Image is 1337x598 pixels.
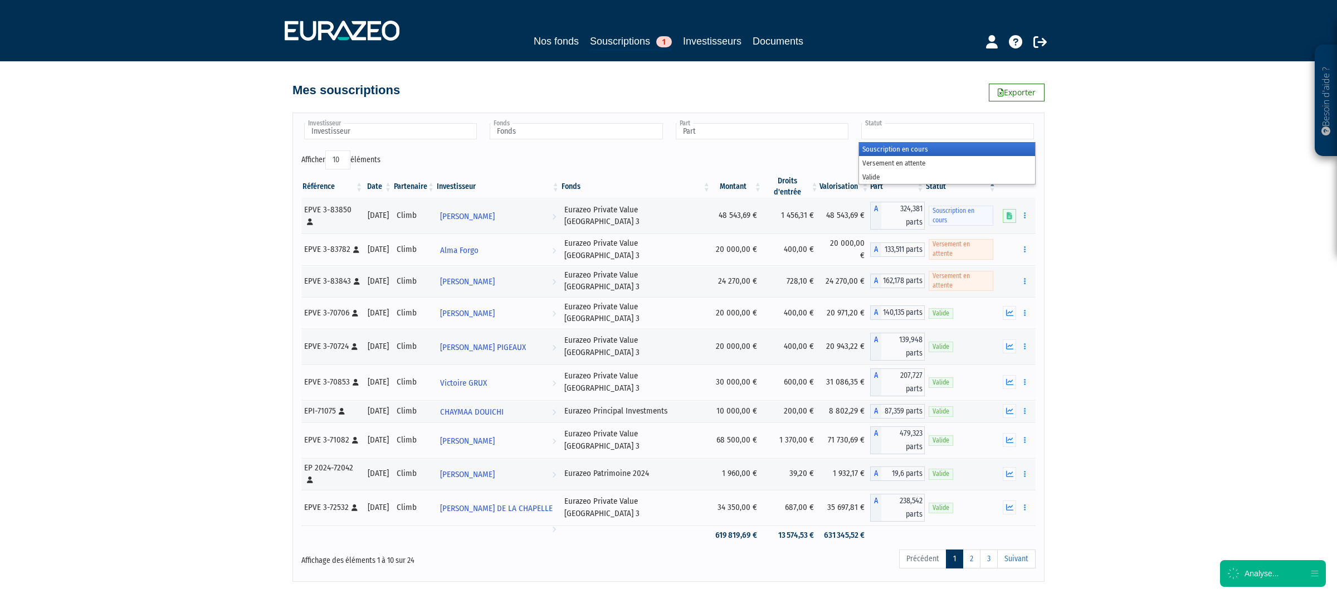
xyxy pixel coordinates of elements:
td: 687,00 € [763,490,819,526]
span: A [870,426,881,454]
div: EPVE 3-83782 [304,244,360,255]
div: A - Eurazeo Private Value Europe 3 [870,274,925,288]
div: Eurazeo Private Value [GEOGRAPHIC_DATA] 3 [564,495,707,519]
td: 20 000,00 € [711,297,763,329]
th: Partenaire: activer pour trier la colonne par ordre croissant [393,176,436,198]
span: Valide [929,469,953,479]
span: A [870,466,881,481]
div: [DATE] [368,434,389,446]
div: A - Eurazeo Private Value Europe 3 [870,202,925,230]
div: EPI-71075 [304,405,360,417]
th: Droits d'entrée: activer pour trier la colonne par ordre croissant [763,176,819,198]
a: [PERSON_NAME] [436,205,560,227]
td: 31 086,35 € [819,364,870,400]
div: EPVE 3-83850 [304,204,360,228]
span: 207,727 parts [881,368,925,396]
a: Souscriptions1 [590,33,672,51]
th: Référence : activer pour trier la colonne par ordre croissant [301,176,364,198]
td: 24 270,00 € [819,265,870,297]
i: Voir l'investisseur [552,464,556,485]
span: Souscription en cours [929,206,993,226]
span: [PERSON_NAME] DE LA CHAPELLE [440,498,553,519]
td: 10 000,00 € [711,400,763,422]
i: Voir l'investisseur [552,303,556,324]
a: 3 [980,550,998,568]
a: Victoire GRUX [436,371,560,393]
th: Fonds: activer pour trier la colonne par ordre croissant [560,176,711,198]
span: A [870,202,881,230]
a: [PERSON_NAME] DE LA CHAPELLE [436,497,560,519]
th: Montant: activer pour trier la colonne par ordre croissant [711,176,763,198]
td: 1 370,00 € [763,422,819,458]
td: 35 697,81 € [819,490,870,526]
td: Climb [393,458,436,490]
a: CHAYMAA DOUICHI [436,400,560,422]
td: 20 000,00 € [711,234,763,265]
i: Voir l'investisseur [552,431,556,451]
i: [Français] Personne physique [352,343,358,350]
td: 1 960,00 € [711,458,763,490]
div: [DATE] [368,275,389,287]
span: Valide [929,406,953,417]
td: 20 000,00 € [711,329,763,364]
i: [Français] Personne physique [353,379,359,386]
th: Statut : activer pour trier la colonne par ordre d&eacute;croissant [925,176,997,198]
td: 34 350,00 € [711,490,763,526]
span: A [870,368,881,396]
p: Besoin d'aide ? [1320,51,1333,151]
td: 13 574,53 € [763,526,819,545]
span: Versement en attente [929,239,993,259]
a: 1 [946,550,963,568]
td: Climb [393,198,436,234]
td: 600,00 € [763,364,819,400]
i: [Français] Personne physique [352,437,358,444]
span: Valide [929,308,953,319]
span: 87,359 parts [881,404,925,419]
span: A [870,333,881,361]
div: EPVE 3-70853 [304,376,360,388]
span: 479,323 parts [881,426,925,454]
a: [PERSON_NAME] [436,302,560,324]
div: Affichage des éléments 1 à 10 sur 24 [301,548,598,566]
div: EPVE 3-71082 [304,434,360,446]
th: Valorisation: activer pour trier la colonne par ordre croissant [819,176,870,198]
td: 48 543,69 € [711,198,763,234]
td: 1 932,17 € [819,458,870,490]
div: Eurazeo Private Value [GEOGRAPHIC_DATA] 3 [564,204,707,228]
div: Eurazeo Principal Investments [564,405,707,417]
select: Afficheréléments [325,150,350,169]
div: A - Eurazeo Private Value Europe 3 [870,426,925,454]
div: EPVE 3-83843 [304,275,360,287]
span: [PERSON_NAME] PIGEAUX [440,337,526,358]
i: Voir l'investisseur [552,240,556,261]
td: 71 730,69 € [819,422,870,458]
i: [Français] Personne physique [354,278,360,285]
span: A [870,242,881,257]
th: Investisseur: activer pour trier la colonne par ordre croissant [436,176,560,198]
a: Investisseurs [683,33,741,49]
div: Eurazeo Patrimoine 2024 [564,468,707,479]
td: Climb [393,400,436,422]
i: Voir l'investisseur [552,519,556,539]
td: 20 943,22 € [819,329,870,364]
i: Voir l'investisseur [552,271,556,292]
li: Versement en attente [859,156,1035,170]
span: 140,135 parts [881,305,925,320]
td: 48 543,69 € [819,198,870,234]
div: A - Eurazeo Private Value Europe 3 [870,305,925,320]
div: [DATE] [368,307,389,319]
i: Voir l'investisseur [552,373,556,393]
td: 68 500,00 € [711,422,763,458]
div: Eurazeo Private Value [GEOGRAPHIC_DATA] 3 [564,301,707,325]
i: [Français] Personne physique [352,504,358,511]
td: 39,20 € [763,458,819,490]
div: A - Eurazeo Private Value Europe 3 [870,333,925,361]
i: Voir l'investisseur [552,402,556,422]
td: 24 270,00 € [711,265,763,297]
div: A - Eurazeo Private Value Europe 3 [870,242,925,257]
a: Documents [753,33,803,49]
td: 400,00 € [763,297,819,329]
div: A - Eurazeo Private Value Europe 3 [870,368,925,396]
div: [DATE] [368,210,389,221]
a: Nos fonds [534,33,579,49]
